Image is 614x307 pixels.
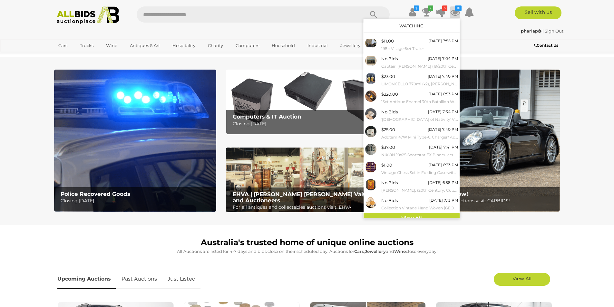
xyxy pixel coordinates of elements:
b: Police Recovered Goods [61,191,130,197]
i: $ [414,5,419,11]
small: 15ct Antique Enamel 30th Batallion WWI Colour Patch Sweetheart Ring, Size J, 2.94 Grams [381,98,458,105]
a: $37.00 [DATE] 7:41 PM NIKON 10x25 Sportstar EX Binoculars [364,142,460,160]
a: Sell with us [515,6,561,19]
a: Charity [204,40,227,51]
span: No Bids [381,198,398,203]
a: No Bids [DATE] 7:13 PM Collection Vintage Hand Woven [GEOGRAPHIC_DATA] Fibre Decorative Items Alo... [364,195,460,213]
img: Police Recovered Goods [54,70,216,212]
a: Wine [102,40,122,51]
small: 1984 Village 6x4 Trailer [381,45,458,52]
img: 54597-1a.jpg [365,161,376,173]
span: $11.00 [381,38,394,43]
a: 16 [450,6,460,18]
a: Past Auctions [117,270,162,289]
i: 16 [455,5,462,11]
span: $37.00 [381,145,395,150]
strong: Cars [354,249,364,254]
a: Sign Out [545,28,563,34]
a: $220.00 [DATE] 6:53 PM 15ct Antique Enamel 30th Batallion WWI Colour Patch Sweetheart Ring, Size ... [364,89,460,107]
a: Watching [399,23,424,28]
a: $1.00 [DATE] 6:33 PM Vintage Chess Set in Folding Case with Full Set Carved & Dyed Ivory Pieces [364,160,460,177]
p: For all antiques and collectables auctions visit: EHVA [233,203,385,211]
a: No Bids [DATE] 6:58 PM [PERSON_NAME], (20th Century, Cuban), [PERSON_NAME], Offset Lithograph, 76... [364,177,460,195]
img: 54656-10a.jpeg [365,73,376,84]
a: No Bids [DATE] 7:34 PM '[DEMOGRAPHIC_DATA] of Nativity' Vintage Sterling Silver Signet Ring, Size... [364,107,460,124]
p: Closing [DATE] [61,197,212,205]
img: 54368-6a.jpg [365,179,376,190]
a: Antiques & Art [126,40,164,51]
img: 54625-2a_ex.jpg [365,37,376,49]
img: CARBIDS Online Now! [398,70,560,212]
span: $220.00 [381,91,398,97]
a: Just Listed [163,270,200,289]
a: $11.00 [DATE] 7:55 PM 1984 Village 6x4 Trailer [364,36,460,53]
a: No Bids [DATE] 7:04 PM Captain [PERSON_NAME] (19/20th Centuries, French-Born British, [DEMOGRAPHI... [364,53,460,71]
a: Computers & IT Auction Computers & IT Auction Closing [DATE] [226,70,388,134]
span: | [542,28,544,34]
div: [DATE] 7:40 PM [428,73,458,80]
a: Industrial [303,40,332,51]
span: No Bids [381,180,398,185]
button: Search [357,6,390,23]
b: Contact Us [534,43,558,48]
small: Addtam 47W Mini Type-C Charger/ Adaptor - Lot of 10 [381,134,458,141]
b: Computers & IT Auction [233,113,301,120]
strong: Wine [394,249,406,254]
a: [GEOGRAPHIC_DATA] [54,51,108,62]
img: 50993-154a.jpg [365,91,376,102]
img: 54574-62a.jpeg [365,144,376,155]
a: $ [408,6,417,18]
b: EHVA | [PERSON_NAME] [PERSON_NAME] Valuers and Auctioneers [233,191,375,204]
img: 54035-20a.jpeg [365,126,376,137]
i: 5 [442,5,447,11]
small: [PERSON_NAME], (20th Century, Cuban), [PERSON_NAME], Offset Lithograph, 76 x 62 cm (frame) [381,187,458,194]
span: No Bids [381,56,398,61]
a: Trucks [76,40,98,51]
div: [DATE] 7:34 PM [428,108,458,115]
small: '[DEMOGRAPHIC_DATA] of Nativity' Vintage Sterling Silver Signet Ring, Size S, 3.16 Grams [381,116,458,123]
small: NIKON 10x25 Sportstar EX Binoculars [381,151,458,158]
small: Vintage Chess Set in Folding Case with Full Set Carved & Dyed Ivory Pieces [381,169,458,176]
a: Upcoming Auctions [57,270,116,289]
div: [DATE] 6:33 PM [428,161,458,168]
p: All Auctions are listed for 4-7 days and bids close on their scheduled day. Auctions for , and cl... [57,248,557,255]
span: No Bids [381,109,398,114]
a: Contact Us [534,42,560,49]
img: 52568-44a.jpg [365,108,376,120]
div: [DATE] 7:40 PM [428,126,458,133]
p: For all car and vehicle auctions visit: CARBIDS! [404,197,556,205]
img: Allbids.com.au [53,6,123,24]
span: $23.00 [381,74,395,79]
a: $25.00 [DATE] 7:40 PM Addtam 47W Mini Type-C Charger/ Adaptor - Lot of 10 [364,124,460,142]
a: Jewellery [336,40,365,51]
a: 2 [422,6,432,18]
a: CARBIDS Online Now! CARBIDS Online Now! For all car and vehicle auctions visit: CARBIDS! [398,70,560,212]
strong: pharlap [521,28,541,34]
div: [DATE] 7:41 PM [429,144,458,151]
img: 52628-218a.jpg [365,55,376,66]
a: 5 [436,6,446,18]
small: Captain [PERSON_NAME] (19/20th Centuries, French-Born British, [DEMOGRAPHIC_DATA]–[DEMOGRAPHIC_DA... [381,63,458,70]
a: pharlap [521,28,542,34]
a: Police Recovered Goods Police Recovered Goods Closing [DATE] [54,70,216,212]
a: EHVA | Evans Hastings Valuers and Auctioneers EHVA | [PERSON_NAME] [PERSON_NAME] Valuers and Auct... [226,148,388,213]
a: View All [364,213,460,224]
span: $25.00 [381,127,395,132]
div: [DATE] 6:53 PM [428,91,458,98]
a: Computers [231,40,263,51]
img: EHVA | Evans Hastings Valuers and Auctioneers [226,148,388,213]
img: 54346-6a.jpg [365,197,376,208]
span: View All [512,275,531,282]
img: Computers & IT Auction [226,70,388,134]
i: 2 [428,5,433,11]
h1: Australia's trusted home of unique online auctions [57,238,557,247]
span: $1.00 [381,162,392,168]
small: Collection Vintage Hand Woven [GEOGRAPHIC_DATA] Fibre Decorative Items Along with Cook Islands Ha... [381,205,458,212]
a: Cars [54,40,72,51]
small: LIMONCELLO 770ml (x2), [PERSON_NAME] Espresso 500ml (x6) - Lot of 8 [381,81,458,88]
div: [DATE] 7:13 PM [429,197,458,204]
a: $23.00 [DATE] 7:40 PM LIMONCELLO 770ml (x2), [PERSON_NAME] Espresso 500ml (x6) - Lot of 8 [364,71,460,89]
strong: Jewellery [365,249,386,254]
div: [DATE] 7:04 PM [428,55,458,62]
a: Household [268,40,299,51]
